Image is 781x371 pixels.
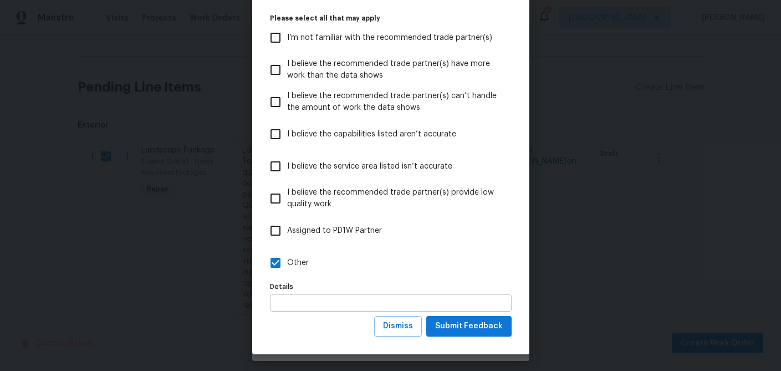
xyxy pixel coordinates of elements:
span: I believe the recommended trade partner(s) provide low quality work [287,187,503,210]
span: I believe the capabilities listed aren’t accurate [287,129,456,140]
span: I believe the recommended trade partner(s) can’t handle the amount of work the data shows [287,90,503,114]
legend: Please select all that may apply [270,15,512,22]
span: I’m not familiar with the recommended trade partner(s) [287,32,492,44]
span: Submit Feedback [435,319,503,333]
span: Dismiss [383,319,413,333]
span: I believe the recommended trade partner(s) have more work than the data shows [287,58,503,82]
button: Dismiss [374,316,422,337]
label: Details [270,283,512,290]
button: Submit Feedback [426,316,512,337]
span: Other [287,257,309,269]
span: I believe the service area listed isn’t accurate [287,161,452,172]
span: Assigned to PD1W Partner [287,225,382,237]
